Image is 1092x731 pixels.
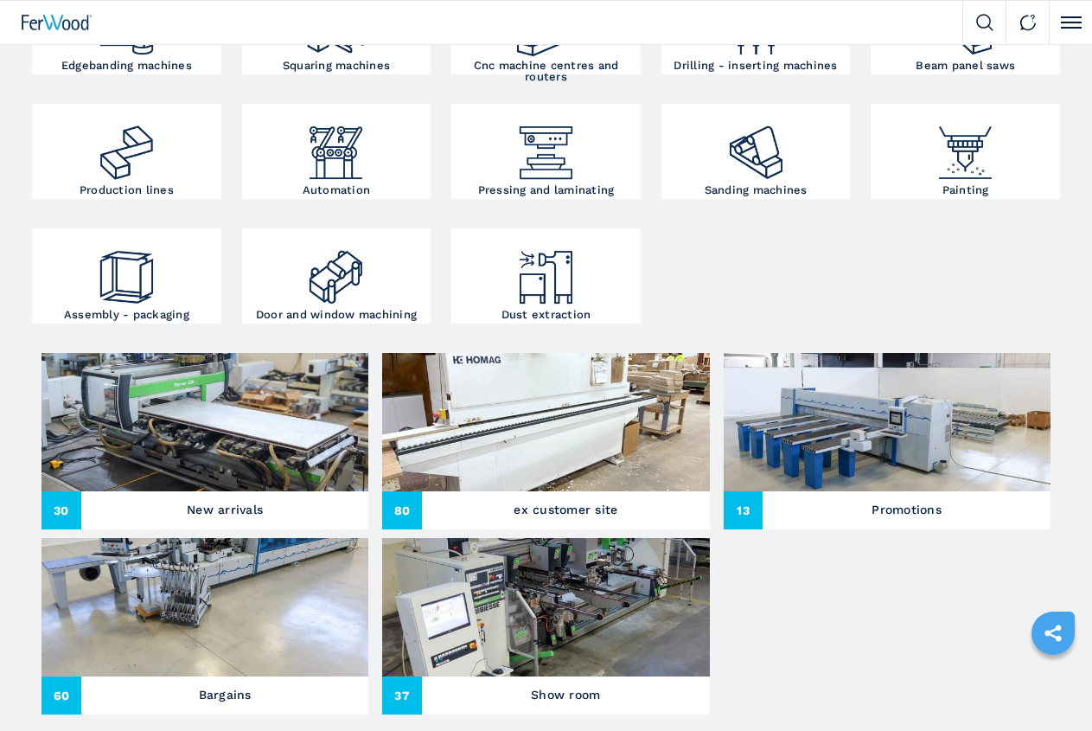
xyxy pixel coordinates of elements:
span: 13 [724,491,763,529]
a: Promotions13Promotions [724,353,1050,529]
img: pressa-strettoia.png [514,108,578,184]
h3: Edgebanding machines [61,60,192,71]
h3: Sanding machines [705,184,808,196]
h3: New arrivals [187,497,263,522]
span: 60 [42,676,81,715]
img: lavorazione_porte_finestre_2.png [304,233,367,309]
a: Assembly - packaging [32,228,221,324]
button: Click to toggle menu [1049,1,1092,44]
img: linee_di_produzione_2.png [95,108,158,184]
a: New arrivals30New arrivals [42,353,368,529]
img: levigatrici_2.png [725,108,788,184]
img: Bargains [42,538,368,676]
iframe: Chat [1019,653,1079,718]
span: 37 [382,676,422,715]
span: 80 [382,491,422,529]
img: aspirazione_1.png [514,233,578,309]
h3: Beam panel saws [916,60,1015,71]
h3: Cnc machine centres and routers [456,60,636,82]
img: Search [976,14,993,31]
img: automazione.png [304,108,367,184]
h3: Automation [303,184,371,196]
a: Sanding machines [661,104,851,199]
a: ex customer site80ex customer site [382,353,709,529]
img: Show room [382,538,709,676]
h3: Assembly - packaging [64,309,189,320]
img: ex customer site [382,353,709,491]
h3: Painting [942,184,989,196]
h3: Bargains [199,683,252,707]
img: New arrivals [42,353,368,491]
span: 30 [42,491,81,529]
a: Door and window machining [242,228,431,324]
a: Painting [871,104,1060,199]
img: Promotions [724,353,1050,491]
a: Pressing and laminating [451,104,641,199]
img: Contact us [1019,14,1037,31]
a: Show room37Show room [382,538,709,715]
a: Dust extraction [451,228,641,324]
a: Automation [242,104,431,199]
a: Bargains60Bargains [42,538,368,715]
h3: Drilling - inserting machines [674,60,837,71]
h3: Squaring machines [283,60,390,71]
img: Ferwood [22,15,93,30]
img: verniciatura_1.png [934,108,997,184]
h3: Pressing and laminating [478,184,615,196]
h3: Promotions [872,497,942,522]
h3: Show room [531,683,600,707]
h3: ex customer site [514,497,617,522]
a: Production lines [32,104,221,199]
a: sharethis [1031,612,1075,655]
h3: Door and window machining [256,309,417,320]
h3: Production lines [80,184,174,196]
img: montaggio_imballaggio_2.png [95,233,158,309]
h3: Dust extraction [501,309,591,320]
